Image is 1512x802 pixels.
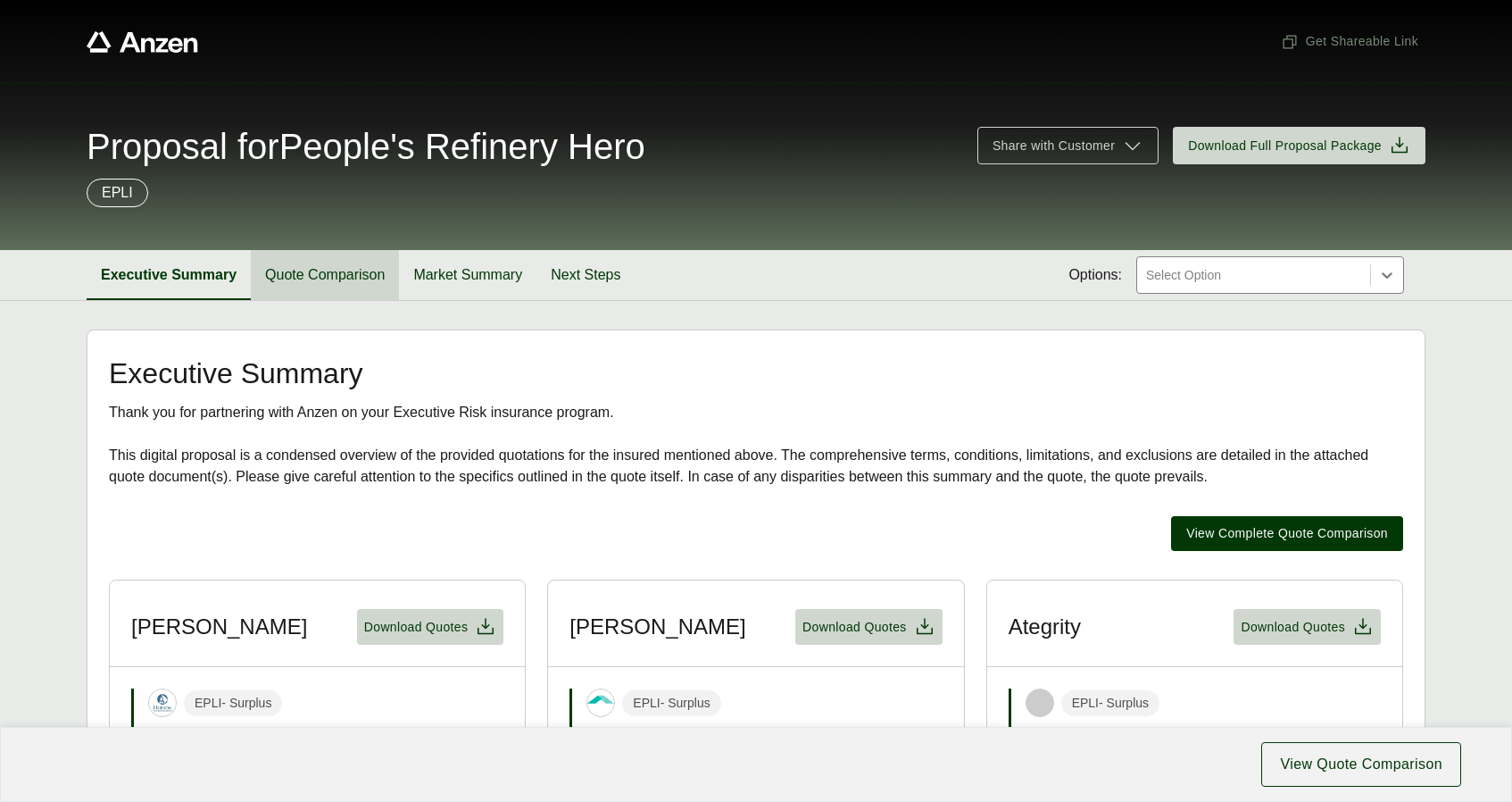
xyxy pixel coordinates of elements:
span: Download Quotes [802,618,907,637]
span: Download Quotes [1241,618,1345,637]
img: Hamilton Select [587,689,614,716]
button: View Complete Quote Comparison [1171,516,1403,551]
button: Get Shareable Link [1274,25,1425,58]
span: Get Shareable Link [1281,32,1418,51]
button: Quote Comparison [251,250,399,300]
span: EPLI - Surplus [1061,690,1159,716]
button: Next Steps [536,250,635,300]
span: Download Quotes [364,618,469,637]
span: View Quote Comparison [1280,754,1442,775]
h3: Ategrity [1009,614,1081,640]
button: Download Quotes [1234,609,1381,645]
span: Download Full Proposal Package [1188,137,1382,155]
h3: [PERSON_NAME] [569,614,745,640]
span: View Complete Quote Comparison [1186,524,1388,543]
button: Download Full Proposal Package [1173,127,1425,164]
img: Hudson [149,689,176,716]
h2: Executive Summary [109,359,1403,388]
span: Options: [1068,264,1122,286]
button: View Quote Comparison [1261,742,1461,787]
span: EPLI - Surplus [622,690,720,716]
span: EPLI - Surplus [184,690,282,716]
button: Market Summary [399,250,536,300]
div: Thank you for partnering with Anzen on your Executive Risk insurance program. This digital propos... [109,402,1403,488]
p: EPLI [102,182,133,204]
span: Proposal for People's Refinery Hero [87,129,645,164]
a: Anzen website [87,31,198,53]
button: Executive Summary [87,250,251,300]
button: Share with Customer [977,127,1159,164]
button: Download Quotes [795,609,943,645]
span: Share with Customer [993,137,1115,155]
h3: [PERSON_NAME] [131,614,307,640]
button: Download Quotes [357,609,504,645]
